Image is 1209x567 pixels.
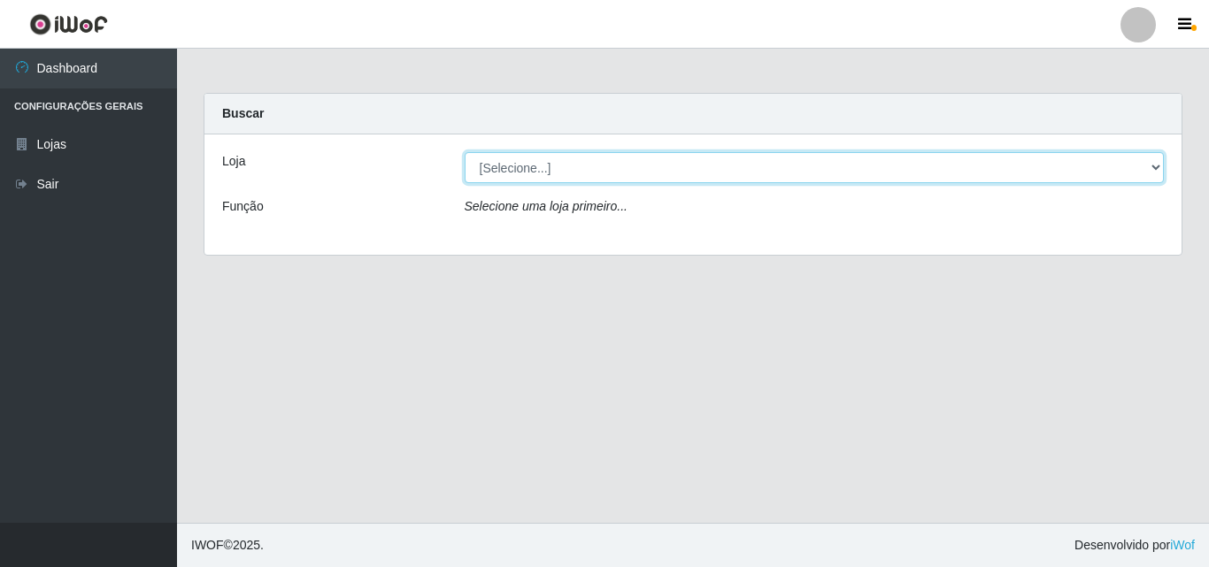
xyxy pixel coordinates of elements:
[29,13,108,35] img: CoreUI Logo
[191,538,224,552] span: IWOF
[222,197,264,216] label: Função
[465,199,628,213] i: Selecione uma loja primeiro...
[1074,536,1195,555] span: Desenvolvido por
[222,106,264,120] strong: Buscar
[222,152,245,171] label: Loja
[191,536,264,555] span: © 2025 .
[1170,538,1195,552] a: iWof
